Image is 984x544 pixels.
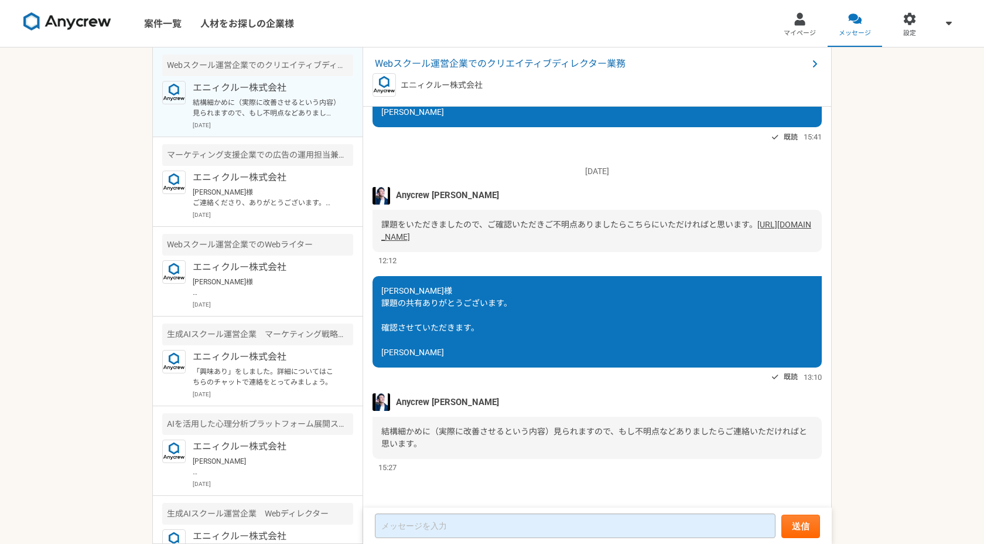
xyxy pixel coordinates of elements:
span: 既読 [784,370,798,384]
div: 生成AIスクール運営企業 Webディレクター [162,503,353,525]
span: 15:41 [804,131,822,142]
p: [DATE] [193,121,353,130]
span: ご連絡ありがとうございます。 承知いたしました。 課題の件、お待ちしております。 よろしくお願いいたします。 [PERSON_NAME] [381,46,504,117]
p: 「興味あり」をしました。詳細についてはこちらのチャットで連絡をとってみましょう。 [193,366,337,387]
p: [DATE] [373,165,822,178]
p: エニィクルー株式会社 [401,79,483,91]
p: エニィクルー株式会社 [193,260,337,274]
p: エニィクルー株式会社 [193,81,337,95]
span: 15:27 [378,462,397,473]
span: 12:12 [378,255,397,266]
p: エニィクルー株式会社 [193,350,337,364]
span: [PERSON_NAME]様 課題の共有ありがとうございます。 確認させていただきます。 [PERSON_NAME] [381,286,512,357]
p: [DATE] [193,390,353,399]
span: Anycrew [PERSON_NAME] [396,396,499,409]
button: 送信 [781,515,820,538]
img: logo_text_blue_01.png [373,73,396,97]
div: マーケティング支援企業での広告の運用担当兼フロント営業 [162,144,353,166]
p: [DATE] [193,210,353,219]
img: logo_text_blue_01.png [162,81,186,104]
span: 結構細かめに（実際に改善させるという内容）見られますので、もし不明点などありましたらご連絡いただければと思います。 [381,427,807,448]
p: [DATE] [193,480,353,488]
img: logo_text_blue_01.png [162,171,186,194]
p: [PERSON_NAME]様 ご連絡ありがとうございます。 [PERSON_NAME]です。 承知いたしました！ 何卒よろしくお願いいたします！ [PERSON_NAME] [193,277,337,298]
p: [PERSON_NAME]様 ご連絡くださり、ありがとうございます。 こちらこそ、今後ともどうぞよろしくお願いいたします。 [PERSON_NAME] [193,187,337,208]
p: エニィクルー株式会社 [193,171,337,185]
div: Webスクール運営企業でのクリエイティブディレクター業務 [162,55,353,76]
p: [PERSON_NAME] ご連絡ありがとうございます！ 承知いたしました。 引き続き、よろしくお願いいたします！ [PERSON_NAME] [193,456,337,477]
span: マイページ [784,29,816,38]
span: 課題をいただきましたので、ご確認いただきご不明点ありましたらこちらにいただければと思います。 [381,220,757,229]
p: [DATE] [193,300,353,309]
span: 13:10 [804,372,822,383]
img: 8DqYSo04kwAAAAASUVORK5CYII= [23,12,111,31]
p: 結構細かめに（実際に改善させるという内容）見られますので、もし不明点などありましたらご連絡いただければと思います。 [193,97,337,118]
img: logo_text_blue_01.png [162,260,186,284]
img: logo_text_blue_01.png [162,440,186,463]
div: 生成AIスクール運営企業 マーケティング戦略ディレクター [162,324,353,345]
span: Webスクール運営企業でのクリエイティブディレクター業務 [375,57,808,71]
span: 既読 [784,130,798,144]
p: エニィクルー株式会社 [193,440,337,454]
img: S__5267474.jpg [373,187,390,205]
div: AIを活用した心理分析プラットフォーム展開スタートアップ マーケティング企画運用 [162,413,353,435]
span: メッセージ [839,29,871,38]
div: Webスクール運営企業でのWebライター [162,234,353,256]
span: Anycrew [PERSON_NAME] [396,189,499,202]
p: エニィクルー株式会社 [193,529,337,543]
img: logo_text_blue_01.png [162,350,186,373]
img: S__5267474.jpg [373,393,390,411]
span: 設定 [903,29,916,38]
